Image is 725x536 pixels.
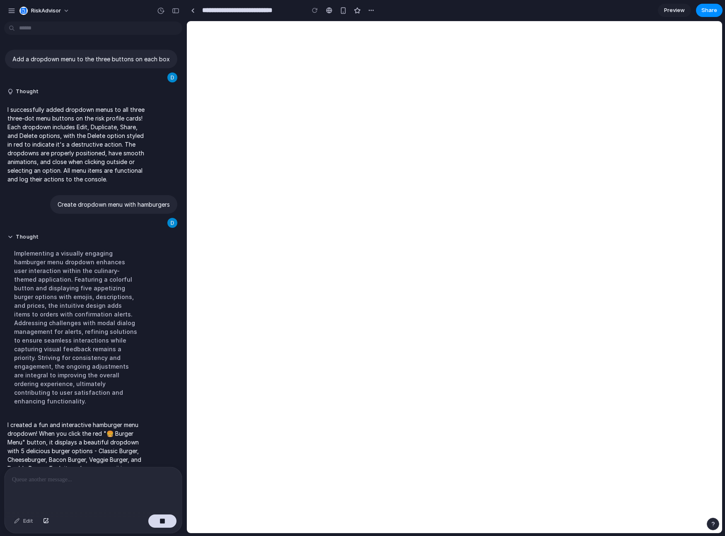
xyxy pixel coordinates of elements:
p: Add a dropdown menu to the three buttons on each box [12,55,170,63]
span: Share [701,6,717,14]
a: Preview [658,4,691,17]
span: Preview [664,6,685,14]
p: I created a fun and interactive hamburger menu dropdown! When you click the red "🍔 Burger Menu" b... [7,420,146,507]
div: Implementing a visually engaging hamburger menu dropdown enhances user interaction within the cul... [7,244,146,410]
button: RiskAdvisor [16,4,74,17]
button: Share [696,4,723,17]
span: RiskAdvisor [31,7,61,15]
p: Create dropdown menu with hamburgers [58,200,170,209]
p: I successfully added dropdown menus to all three three-dot menu buttons on the risk profile cards... [7,105,146,183]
